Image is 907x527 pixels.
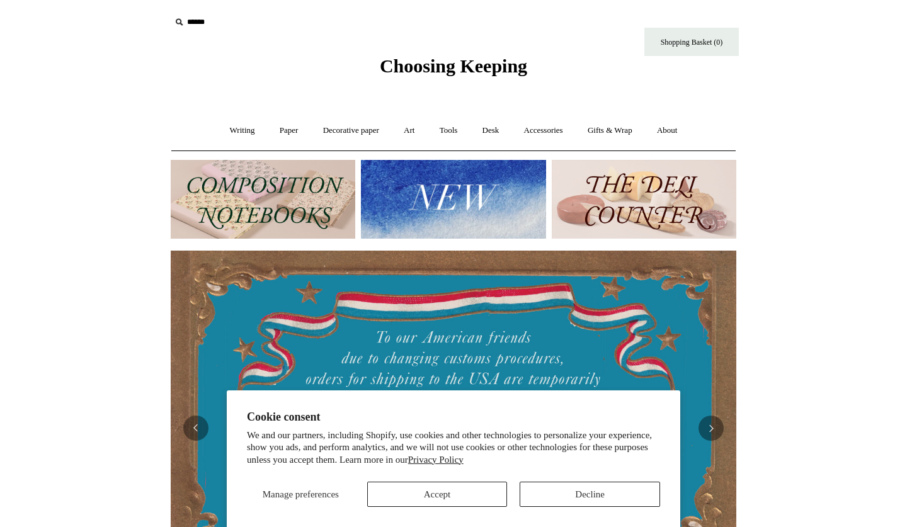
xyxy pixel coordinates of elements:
[471,114,511,147] a: Desk
[268,114,310,147] a: Paper
[408,455,464,465] a: Privacy Policy
[219,114,266,147] a: Writing
[361,160,545,239] img: New.jpg__PID:f73bdf93-380a-4a35-bcfe-7823039498e1
[263,489,339,499] span: Manage preferences
[552,160,736,239] img: The Deli Counter
[312,114,391,147] a: Decorative paper
[513,114,574,147] a: Accessories
[247,411,660,424] h2: Cookie consent
[171,160,355,239] img: 202302 Composition ledgers.jpg__PID:69722ee6-fa44-49dd-a067-31375e5d54ec
[367,482,508,507] button: Accept
[392,114,426,147] a: Art
[646,114,689,147] a: About
[247,482,355,507] button: Manage preferences
[247,429,660,467] p: We and our partners, including Shopify, use cookies and other technologies to personalize your ex...
[520,482,660,507] button: Decline
[380,65,527,74] a: Choosing Keeping
[644,28,739,56] a: Shopping Basket (0)
[576,114,644,147] a: Gifts & Wrap
[183,416,208,441] button: Previous
[380,55,527,76] span: Choosing Keeping
[428,114,469,147] a: Tools
[699,416,724,441] button: Next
